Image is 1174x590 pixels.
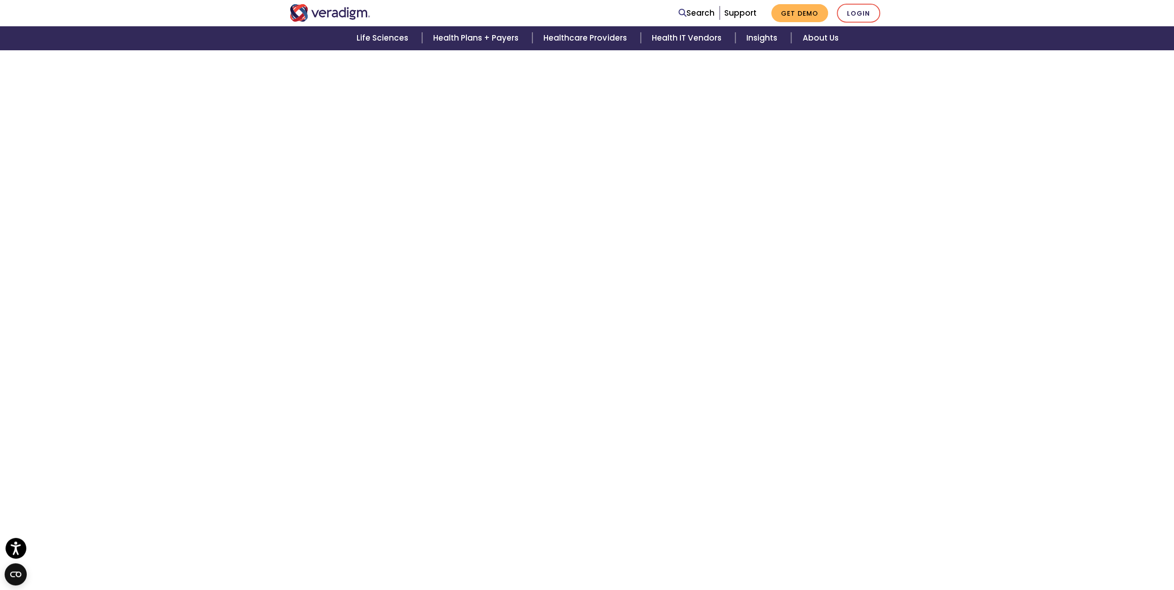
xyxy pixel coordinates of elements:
[346,26,422,50] a: Life Sciences
[997,524,1163,579] iframe: Drift Chat Widget
[641,26,735,50] a: Health IT Vendors
[422,26,532,50] a: Health Plans + Payers
[5,563,27,585] button: Open CMP widget
[791,26,849,50] a: About Us
[532,26,640,50] a: Healthcare Providers
[290,4,370,22] img: Veradigm logo
[771,4,828,22] a: Get Demo
[724,7,757,18] a: Support
[837,4,880,23] a: Login
[679,7,715,19] a: Search
[735,26,791,50] a: Insights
